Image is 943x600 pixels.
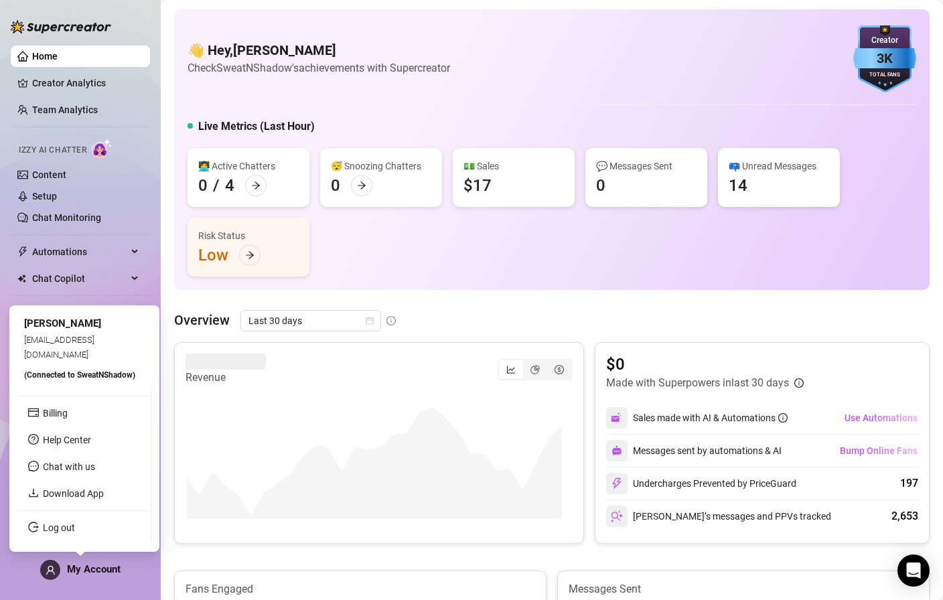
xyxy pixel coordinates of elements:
span: user [46,565,56,575]
img: svg%3e [611,510,623,522]
div: 📪 Unread Messages [729,159,829,173]
div: Sales made with AI & Automations [633,410,788,425]
article: Check SweatNShadow's achievements with Supercreator [188,60,450,76]
div: 😴 Snoozing Chatters [331,159,431,173]
a: Help Center [43,435,91,445]
span: Bump Online Fans [840,445,918,456]
img: AI Chatter [92,139,113,158]
span: arrow-right [245,250,255,260]
a: Creator Analytics [32,72,139,94]
span: dollar-circle [555,365,564,374]
span: Last 30 days [248,311,373,331]
span: Chat Copilot [32,268,127,289]
article: Fans Engaged [186,582,535,597]
span: info-circle [778,413,788,423]
div: segmented control [498,359,573,380]
a: Billing [43,408,68,419]
img: svg%3e [611,445,622,456]
article: $0 [606,354,804,375]
span: [PERSON_NAME] [24,317,101,329]
div: 💬 Messages Sent [596,159,697,173]
span: Use Automations [845,412,918,423]
div: 💵 Sales [463,159,564,173]
span: [EMAIL_ADDRESS][DOMAIN_NAME] [24,334,94,359]
span: message [28,461,39,471]
span: info-circle [794,378,804,388]
h5: Live Metrics (Last Hour) [198,119,315,135]
div: 0 [596,175,605,196]
a: Chat Monitoring [32,212,101,223]
div: Undercharges Prevented by PriceGuard [606,473,796,494]
div: 2,653 [891,508,918,524]
div: 197 [900,475,918,492]
span: info-circle [386,316,396,325]
div: 14 [729,175,747,196]
a: Log out [43,522,75,533]
span: Automations [32,241,127,262]
article: Messages Sent [569,582,918,597]
div: 0 [198,175,208,196]
span: line-chart [506,365,516,374]
span: pie-chart [530,365,540,374]
button: Bump Online Fans [839,440,918,461]
div: 4 [225,175,234,196]
a: Content [32,169,66,180]
span: Chat with us [43,461,95,472]
span: My Account [67,563,121,575]
button: Use Automations [844,407,918,429]
a: Team Analytics [32,104,98,115]
a: Download App [43,488,104,499]
img: svg%3e [611,412,623,424]
img: blue-badge-DgoSNQY1.svg [853,25,916,92]
div: 0 [331,175,340,196]
img: svg%3e [611,477,623,490]
img: logo-BBDzfeDw.svg [11,20,111,33]
article: Made with Superpowers in last 30 days [606,375,789,391]
img: Chat Copilot [17,274,26,283]
span: arrow-right [357,181,366,190]
span: arrow-right [251,181,261,190]
article: Overview [174,310,230,330]
span: Izzy AI Chatter [19,144,86,157]
div: 3K [853,48,916,69]
div: [PERSON_NAME]’s messages and PPVs tracked [606,506,831,527]
div: Total Fans [853,71,916,80]
li: Log out [17,517,151,538]
div: 👩‍💻 Active Chatters [198,159,299,173]
div: Messages sent by automations & AI [606,440,782,461]
span: (Connected to SweatNShadow ) [24,370,135,380]
div: Open Intercom Messenger [897,554,930,587]
span: thunderbolt [17,246,28,257]
span: calendar [366,317,374,325]
a: Home [32,51,58,62]
a: Setup [32,191,57,202]
div: Creator [853,34,916,47]
div: Risk Status [198,228,299,243]
article: Revenue [186,370,266,386]
h4: 👋 Hey, [PERSON_NAME] [188,41,450,60]
div: $17 [463,175,492,196]
li: Billing [17,402,151,424]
